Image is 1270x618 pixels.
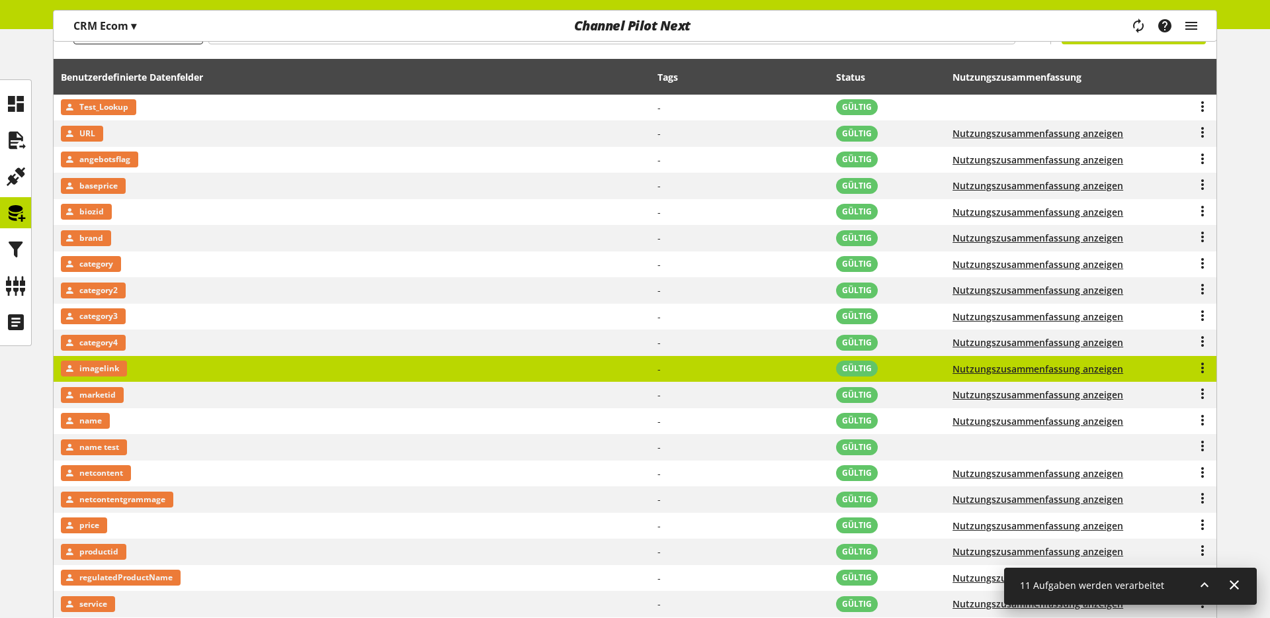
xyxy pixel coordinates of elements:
[952,414,1123,428] button: Nutzungszusammenfassung anzeigen
[657,232,661,244] span: -
[952,492,1123,506] button: Nutzungszusammenfassung anzeigen
[657,545,661,558] span: -
[842,415,872,427] span: GÜLTIG
[61,70,216,84] div: Benutzerdefinierte Datenfelder
[657,310,661,323] span: -
[79,308,118,324] span: category3
[842,128,872,140] span: GÜLTIG
[842,572,872,584] span: GÜLTIG
[842,310,872,322] span: GÜLTIG
[952,283,1123,297] button: Nutzungszusammenfassung anzeigen
[79,596,107,612] span: service
[952,153,1123,167] button: Nutzungszusammenfassung anzeigen
[952,205,1123,219] button: Nutzungszusammenfassung anzeigen
[657,493,661,506] span: -
[79,230,103,246] span: brand
[79,178,118,194] span: baseprice
[952,335,1123,349] button: Nutzungszusammenfassung anzeigen
[842,258,872,270] span: GÜLTIG
[79,413,102,429] span: name
[842,101,872,113] span: GÜLTIG
[842,467,872,479] span: GÜLTIG
[79,99,128,115] span: Test_Lookup
[79,492,165,508] span: netcontentgrammage
[657,467,661,480] span: -
[836,70,878,84] div: Status
[952,571,1123,585] button: Nutzungszusammenfassung anzeigen
[657,441,661,453] span: -
[657,206,661,218] span: -
[79,283,118,298] span: category2
[657,363,661,375] span: -
[952,126,1123,140] span: Nutzungszusammenfassung anzeigen
[842,232,872,244] span: GÜLTIG
[842,206,872,218] span: GÜLTIG
[657,179,661,192] span: -
[79,335,118,351] span: category4
[657,415,661,427] span: -
[1020,579,1164,592] span: 11 Aufgaben werden verarbeitet
[952,310,1123,324] button: Nutzungszusammenfassung anzeigen
[842,363,872,375] span: GÜLTIG
[657,127,661,140] span: -
[952,231,1123,245] button: Nutzungszusammenfassung anzeigen
[657,519,661,532] span: -
[131,19,136,33] span: ▾
[842,598,872,610] span: GÜLTIG
[952,597,1123,611] button: Nutzungszusammenfassung anzeigen
[842,519,872,531] span: GÜLTIG
[53,10,1217,42] nav: main navigation
[79,204,104,220] span: biozid
[79,544,118,560] span: productid
[657,388,661,401] span: -
[79,439,119,455] span: name test
[79,465,123,481] span: netcontent
[952,545,1123,558] button: Nutzungszusammenfassung anzeigen
[73,18,136,34] p: CRM Ecom
[79,361,119,376] span: imagelink
[79,152,130,167] span: angebotsflag
[952,179,1123,193] button: Nutzungszusammenfassung anzeigen
[952,362,1123,376] button: Nutzungszusammenfassung anzeigen
[657,572,661,584] span: -
[842,337,872,349] span: GÜLTIG
[657,154,661,166] span: -
[952,519,1123,533] button: Nutzungszusammenfassung anzeigen
[952,388,1123,402] button: Nutzungszusammenfassung anzeigen
[952,70,1095,84] div: Nutzungszusammenfassung
[842,546,872,558] span: GÜLTIG
[657,101,661,114] span: -
[79,387,116,403] span: marketid
[657,597,661,610] span: -
[79,570,173,586] span: regulatedProductName
[842,285,872,296] span: GÜLTIG
[842,441,872,453] span: GÜLTIG
[79,256,113,272] span: category
[842,389,872,401] span: GÜLTIG
[79,126,95,142] span: URL
[657,70,678,84] div: Tags
[842,154,872,165] span: GÜLTIG
[952,257,1123,271] button: Nutzungszusammenfassung anzeigen
[657,258,661,271] span: -
[657,336,661,349] span: -
[842,494,872,506] span: GÜLTIG
[952,466,1123,480] button: Nutzungszusammenfassung anzeigen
